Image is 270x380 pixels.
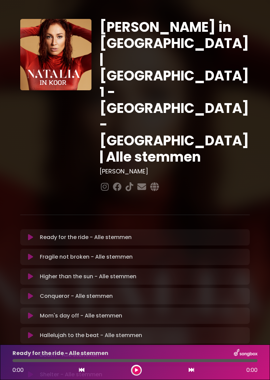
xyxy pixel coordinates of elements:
p: Ready for the ride - Alle stemmen [12,349,108,357]
p: Mom's day off - Alle stemmen [40,312,122,320]
p: Fragile not broken - Alle stemmen [40,253,133,261]
img: YTVS25JmS9CLUqXqkEhs [20,19,91,90]
img: songbox-logo-white.png [234,349,258,358]
p: Hallelujah to the beat - Alle stemmen [40,331,142,339]
p: Higher than the sun - Alle stemmen [40,272,136,281]
h1: [PERSON_NAME] in [GEOGRAPHIC_DATA] | [GEOGRAPHIC_DATA] 1 - [GEOGRAPHIC_DATA] - [GEOGRAPHIC_DATA] ... [100,19,250,165]
p: Conqueror - Alle stemmen [40,292,113,300]
span: 0:00 [12,366,24,374]
span: 0:00 [246,366,258,374]
p: Ready for the ride - Alle stemmen [40,233,132,241]
h3: [PERSON_NAME] [100,168,250,175]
